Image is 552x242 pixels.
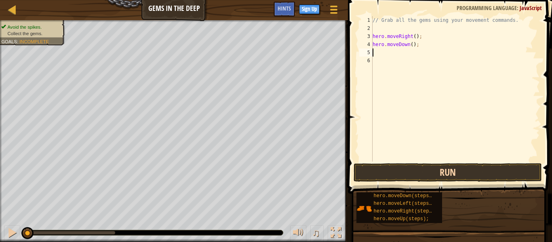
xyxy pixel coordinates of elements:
[520,4,542,12] span: JavaScript
[374,216,429,222] span: hero.moveUp(steps);
[328,225,344,242] button: Toggle fullscreen
[359,24,373,32] div: 2
[356,201,372,216] img: portrait.png
[1,39,17,44] span: Goals
[359,16,373,24] div: 1
[19,39,49,44] span: Incomplete
[374,208,438,214] span: hero.moveRight(steps);
[4,225,20,242] button: Ctrl + P: Pause
[17,39,19,44] span: :
[290,225,306,242] button: Adjust volume
[517,4,520,12] span: :
[359,40,373,48] div: 4
[278,4,291,12] span: Hints
[374,193,435,199] span: hero.moveDown(steps);
[8,24,42,29] span: Avoid the spikes.
[359,32,373,40] div: 3
[374,201,435,206] span: hero.moveLeft(steps);
[457,4,517,12] span: Programming language
[324,2,344,21] button: Show game menu
[8,31,43,36] span: Collect the gems.
[1,24,60,30] li: Avoid the spikes.
[359,57,373,65] div: 6
[354,163,542,182] button: Run
[1,30,60,37] li: Collect the gems.
[299,4,320,14] button: Sign Up
[359,48,373,57] div: 5
[312,227,320,239] span: ♫
[310,225,324,242] button: ♫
